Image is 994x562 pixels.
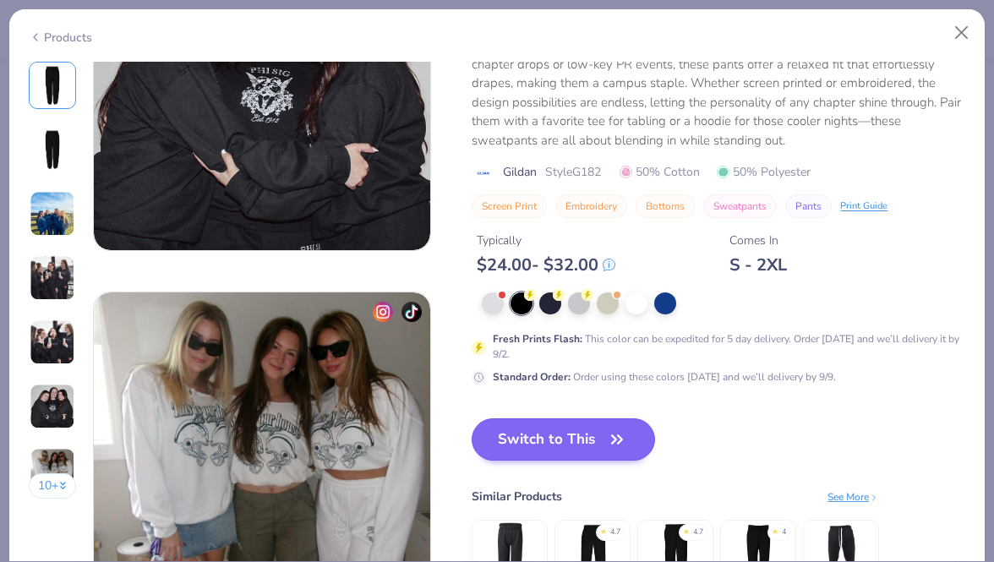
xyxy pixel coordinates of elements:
strong: Fresh Prints Flash : [493,332,582,346]
button: Screen Print [472,194,547,218]
button: 10+ [29,473,77,499]
div: 4 [782,527,786,538]
button: Close [946,17,978,49]
span: 50% Cotton [620,163,700,181]
img: User generated content [30,255,75,301]
span: Style G182 [545,163,601,181]
div: 4.7 [693,527,703,538]
button: Pants [785,194,832,218]
img: Front [32,65,73,106]
div: This color can be expedited for 5 day delivery. Order [DATE] and we’ll delivery it by 9/2. [493,331,965,362]
img: brand logo [472,166,494,179]
div: See More [827,488,879,504]
img: User generated content [30,384,75,429]
div: ★ [600,527,607,533]
div: S - 2XL [729,254,787,276]
div: Print Guide [840,199,887,213]
button: Embroidery [555,194,627,218]
img: Back [32,129,73,170]
img: User generated content [30,448,75,494]
button: Bottoms [636,194,695,218]
div: Comes In [729,232,787,249]
img: User generated content [30,319,75,365]
div: Order using these colors [DATE] and we’ll delivery by 9/9. [493,368,836,384]
img: tiktok-icon.png [401,302,422,322]
div: $ 24.00 - $ 32.00 [477,254,615,276]
img: insta-icon.png [373,302,393,322]
img: User generated content [30,191,75,237]
div: 4.7 [610,527,620,538]
span: Gildan [503,163,537,181]
div: ★ [683,527,690,533]
span: 50% Polyester [717,163,811,181]
div: Typically [477,232,615,249]
strong: Standard Order : [493,369,571,383]
div: Similar Products [472,488,562,505]
button: Switch to This [472,418,655,461]
button: Sweatpants [703,194,777,218]
div: Products [29,29,92,46]
div: ★ [772,527,778,533]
